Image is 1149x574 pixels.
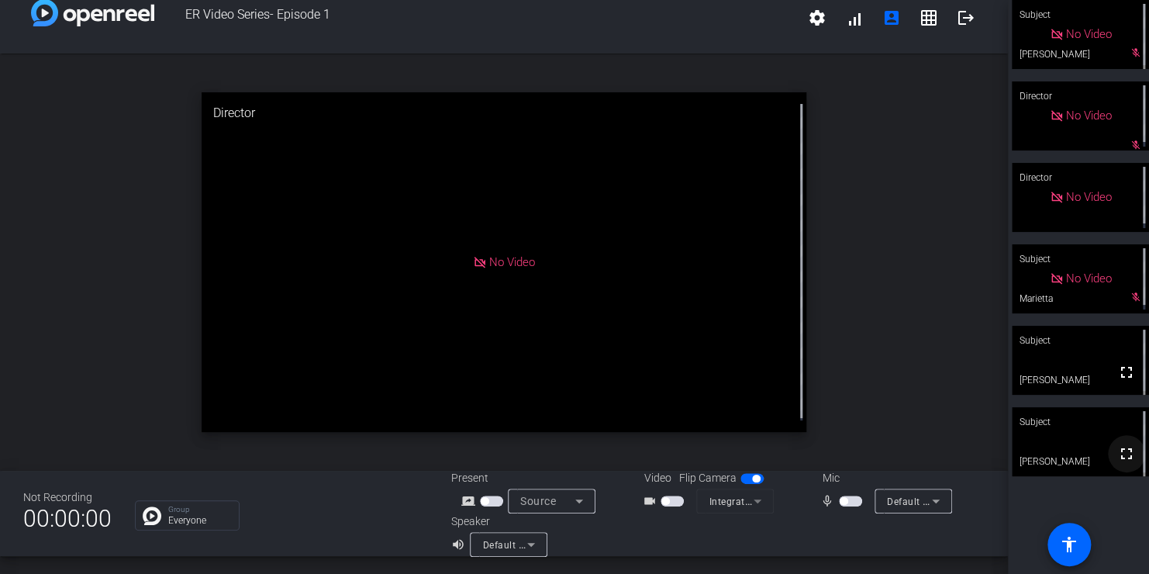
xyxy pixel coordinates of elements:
mat-icon: screen_share_outline [461,492,480,510]
mat-icon: fullscreen [1117,363,1136,382]
div: Subject [1012,326,1149,355]
span: 00:00:00 [23,500,112,538]
div: Director [1012,81,1149,111]
span: No Video [1066,190,1112,204]
span: Video [644,470,671,486]
mat-icon: logout [957,9,975,27]
span: No Video [1066,27,1112,41]
span: No Video [1066,109,1112,123]
div: Mic [806,470,961,486]
mat-icon: grid_on [920,9,938,27]
span: No Video [1066,271,1112,285]
span: Default - Microphone Array (Realtek(R) Audio) [887,495,1094,507]
div: Director [1012,163,1149,192]
mat-icon: settings [808,9,826,27]
mat-icon: mic_none [820,492,839,510]
img: Chat Icon [143,507,161,525]
mat-icon: videocam_outline [642,492,661,510]
div: Not Recording [23,489,112,506]
span: Default - Speakers (Realtek(R) Audio) [482,538,650,551]
mat-icon: accessibility [1060,535,1078,554]
div: Director [202,92,806,134]
mat-icon: volume_up [450,535,469,554]
div: Present [450,470,606,486]
div: Subject [1012,407,1149,437]
span: Flip Camera [679,470,737,486]
div: Speaker [450,513,543,530]
span: No Video [489,255,535,269]
p: Everyone [168,516,231,525]
mat-icon: account_box [882,9,901,27]
mat-icon: fullscreen [1117,444,1136,463]
div: Subject [1012,244,1149,274]
p: Group [168,506,231,513]
span: Source [520,495,556,507]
